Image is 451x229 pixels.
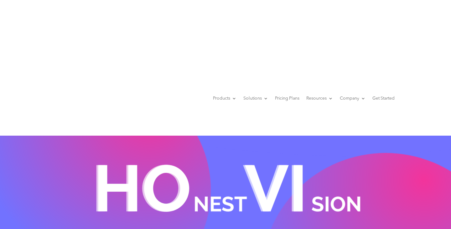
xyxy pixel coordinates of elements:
a: Get Started [372,86,395,110]
a: Company [340,86,365,110]
a: Solutions [243,86,268,110]
a: Resources [306,86,333,110]
a: Pricing Plans [275,86,299,110]
a: Products [213,86,236,110]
